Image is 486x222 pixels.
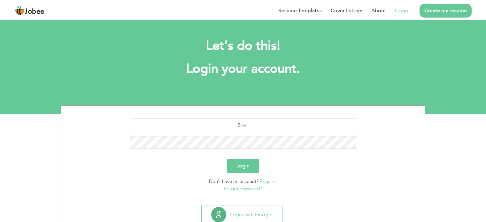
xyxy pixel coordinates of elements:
[260,178,277,185] a: Register
[420,4,472,18] a: Create my resume
[14,5,44,16] a: Jobee
[71,61,416,77] h1: Login your account.
[331,7,362,14] a: Cover Letters
[227,159,259,173] button: Login
[371,7,386,14] a: About
[14,5,25,16] img: jobee.io
[395,7,408,14] a: Login
[130,119,356,131] input: Email
[71,38,416,54] h2: Let's do this!
[224,186,262,192] a: Forgot password?
[25,8,44,15] span: Jobee
[278,7,322,14] a: Resume Templates
[209,178,258,185] span: Don't have an account?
